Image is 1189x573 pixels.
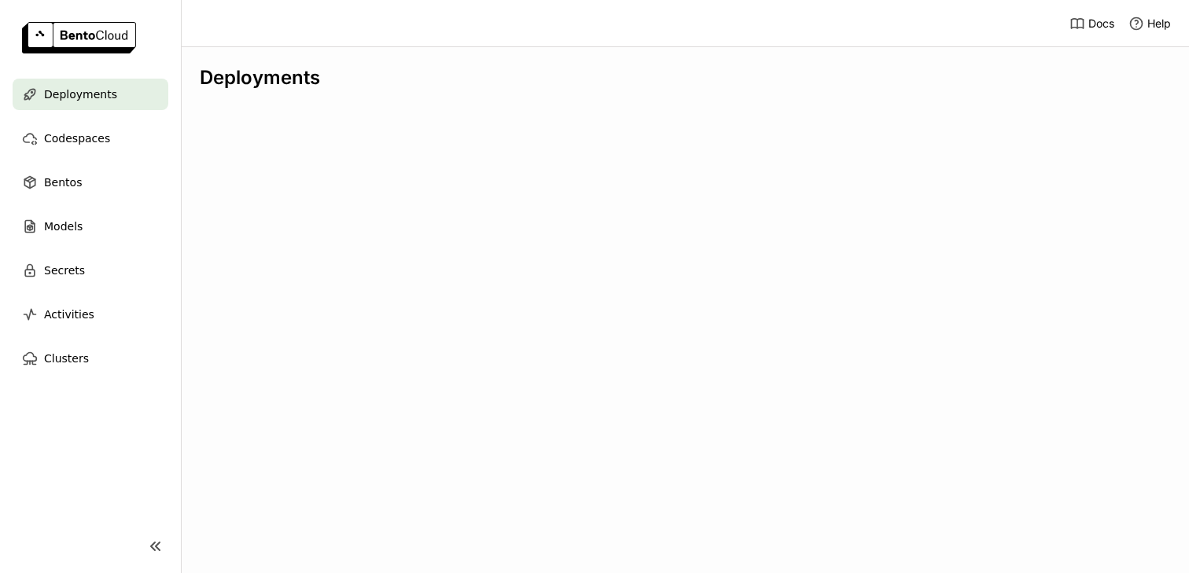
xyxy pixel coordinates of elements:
div: Help [1128,16,1171,31]
span: Docs [1088,17,1114,31]
span: Codespaces [44,129,110,148]
span: Models [44,217,83,236]
div: Deployments [200,66,1170,90]
span: Secrets [44,261,85,280]
a: Models [13,211,168,242]
a: Activities [13,299,168,330]
span: Activities [44,305,94,324]
span: Clusters [44,349,89,368]
img: logo [22,22,136,53]
a: Clusters [13,343,168,374]
span: Bentos [44,173,82,192]
a: Secrets [13,255,168,286]
span: Help [1147,17,1171,31]
a: Docs [1069,16,1114,31]
a: Bentos [13,167,168,198]
span: Deployments [44,85,117,104]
